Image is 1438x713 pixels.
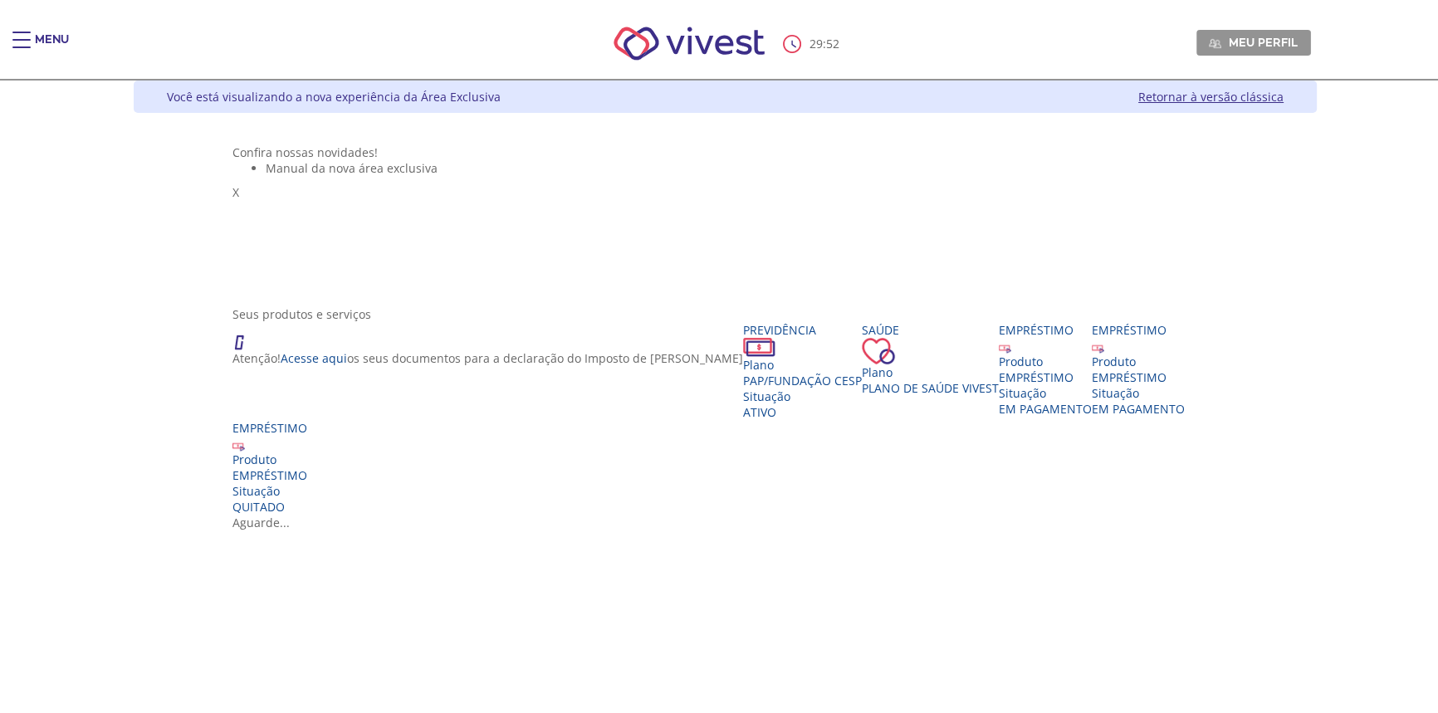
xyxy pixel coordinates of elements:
[232,499,285,515] span: QUITADO
[999,385,1092,401] div: Situação
[232,144,1219,290] section: <span lang="pt-BR" dir="ltr">Visualizador do Conteúdo da Web</span> 1
[862,322,999,338] div: Saúde
[232,306,1219,530] section: <span lang="en" dir="ltr">ProdutosCard</span>
[1209,37,1221,50] img: Meu perfil
[743,373,862,388] span: PAP/Fundação CESP
[1138,89,1284,105] a: Retornar à versão clássica
[167,89,501,105] div: Você está visualizando a nova experiência da Área Exclusiva
[266,160,438,176] span: Manual da nova área exclusiva
[1092,401,1185,417] span: EM PAGAMENTO
[862,338,895,364] img: ico_coracao.png
[743,388,862,404] div: Situação
[232,467,307,483] div: EMPRÉSTIMO
[281,350,347,366] a: Acesse aqui
[1092,341,1104,354] img: ico_emprestimo.svg
[783,35,843,53] div: :
[999,401,1092,417] span: EM PAGAMENTO
[1092,322,1185,338] div: Empréstimo
[595,8,784,79] img: Vivest
[1092,369,1185,385] div: EMPRÉSTIMO
[999,341,1011,354] img: ico_emprestimo.svg
[999,369,1092,385] div: EMPRÉSTIMO
[1229,35,1298,50] span: Meu perfil
[232,420,307,436] div: Empréstimo
[232,452,307,467] div: Produto
[1092,322,1185,417] a: Empréstimo Produto EMPRÉSTIMO Situação EM PAGAMENTO
[743,357,862,373] div: Plano
[743,404,776,420] span: Ativo
[232,184,239,200] span: X
[35,32,69,65] div: Menu
[232,439,245,452] img: ico_emprestimo.svg
[232,515,1219,530] div: Aguarde...
[999,354,1092,369] div: Produto
[826,36,839,51] span: 52
[743,322,862,338] div: Previdência
[232,350,743,366] p: Atenção! os seus documentos para a declaração do Imposto de [PERSON_NAME]
[232,483,307,499] div: Situação
[1092,354,1185,369] div: Produto
[862,364,999,380] div: Plano
[232,420,307,515] a: Empréstimo Produto EMPRÉSTIMO Situação QUITADO
[232,306,1219,322] div: Seus produtos e serviços
[743,322,862,420] a: Previdência PlanoPAP/Fundação CESP SituaçãoAtivo
[232,144,1219,160] div: Confira nossas novidades!
[999,322,1092,417] a: Empréstimo Produto EMPRÉSTIMO Situação EM PAGAMENTO
[862,322,999,396] a: Saúde PlanoPlano de Saúde VIVEST
[232,322,261,350] img: ico_atencao.png
[862,380,999,396] span: Plano de Saúde VIVEST
[999,322,1092,338] div: Empréstimo
[809,36,823,51] span: 29
[1196,30,1311,55] a: Meu perfil
[1092,385,1185,401] div: Situação
[743,338,775,357] img: ico_dinheiro.png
